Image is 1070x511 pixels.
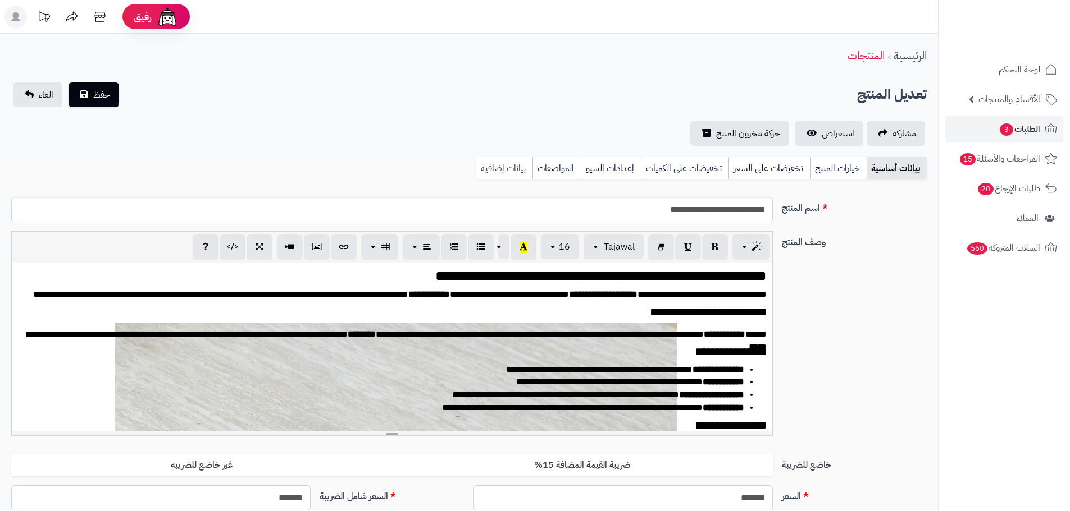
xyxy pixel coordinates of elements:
a: تخفيضات على الكميات [641,157,728,179]
span: 560 [967,242,987,255]
a: الطلبات3 [945,116,1063,142]
span: مشاركه [893,127,916,140]
a: المواصفات [532,157,581,179]
a: الغاء [13,82,62,107]
label: السعر [777,485,931,503]
a: المراجعات والأسئلة15 [945,145,1063,172]
a: بيانات إضافية [476,157,532,179]
label: وصف المنتج [777,231,931,249]
span: 15 [960,153,976,165]
label: اسم المنتج [777,197,931,215]
a: طلبات الإرجاع20 [945,175,1063,202]
span: 20 [978,183,994,195]
span: حركة مخزون المنتج [716,127,780,140]
label: خاضع للضريبة [777,454,931,472]
span: الأقسام والمنتجات [978,91,1040,107]
img: ai-face.png [156,6,179,28]
span: استعراض [822,127,854,140]
span: المراجعات والأسئلة [959,151,1040,167]
a: مشاركه [867,121,925,146]
a: العملاء [945,205,1063,232]
a: استعراض [795,121,863,146]
label: غير خاضع للضريبه [11,454,392,477]
a: الرئيسية [894,47,927,64]
a: بيانات أساسية [867,157,927,179]
label: ضريبة القيمة المضافة 15% [392,454,773,477]
img: logo-2.png [994,30,1059,54]
a: تخفيضات على السعر [728,157,810,179]
span: الغاء [39,88,53,102]
a: تحديثات المنصة [30,6,58,31]
a: السلات المتروكة560 [945,234,1063,261]
a: إعدادات السيو [581,157,641,179]
button: 16 [541,234,579,259]
span: لوحة التحكم [999,62,1040,77]
span: 3 [1000,123,1013,136]
h2: تعديل المنتج [857,83,927,106]
a: حركة مخزون المنتج [690,121,789,146]
a: خيارات المنتج [810,157,867,179]
span: حفظ [93,88,110,102]
span: الطلبات [999,121,1040,137]
button: Tajawal [584,234,644,259]
button: حفظ [69,82,119,107]
span: السلات المتروكة [966,240,1040,256]
span: طلبات الإرجاع [977,181,1040,196]
span: رفيق [134,10,152,24]
a: المنتجات [848,47,885,64]
span: 16 [559,240,570,254]
a: لوحة التحكم [945,56,1063,83]
label: السعر شامل الضريبة [315,485,469,503]
span: Tajawal [604,240,635,254]
span: العملاء [1017,210,1039,226]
